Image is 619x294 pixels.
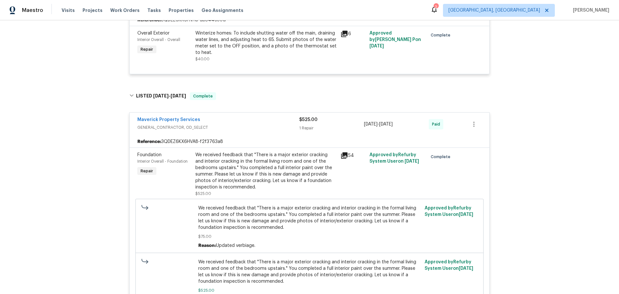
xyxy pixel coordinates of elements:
[137,159,188,163] span: Interior Overall - Foundation
[198,205,421,231] span: We received feedback that "There is a major exterior cracking and interior cracking in the formal...
[379,122,393,127] span: [DATE]
[62,7,75,14] span: Visits
[195,30,337,56] div: Winterize homes: To include shutting water off the main, draining water lines, and adjusting heat...
[425,206,473,217] span: Approved by Refurby System User on
[405,159,419,164] span: [DATE]
[369,31,421,48] span: Approved by [PERSON_NAME] P on
[191,93,215,99] span: Complete
[340,152,366,159] div: 54
[198,243,216,248] span: Reason:
[364,121,393,127] span: -
[110,7,140,14] span: Work Orders
[369,153,419,164] span: Approved by Refurby System User on
[198,233,421,240] span: $75.00
[425,260,473,271] span: Approved by Refurby System User on
[201,7,243,14] span: Geo Assignments
[198,259,421,285] span: We received feedback that "There is a major exterior cracking and interior cracking in the formal...
[137,38,180,42] span: Interior Overall - Overall
[195,57,210,61] span: $40.00
[153,94,169,98] span: [DATE]
[138,168,156,174] span: Repair
[137,117,200,122] a: Maverick Property Services
[198,287,421,294] span: $525.00
[138,46,156,53] span: Repair
[127,86,492,106] div: LISTED [DATE]-[DATE]Complete
[432,121,443,127] span: Paid
[137,124,299,131] span: GENERAL_CONTRACTOR, OD_SELECT
[459,212,473,217] span: [DATE]
[169,7,194,14] span: Properties
[195,192,211,196] span: $525.00
[369,44,384,48] span: [DATE]
[22,7,43,14] span: Maestro
[570,7,609,14] span: [PERSON_NAME]
[299,117,318,122] span: $525.00
[130,136,489,147] div: 3QDEZ6KX6HVA8-f2f3763a8
[137,31,170,35] span: Overall Exterior
[136,92,186,100] h6: LISTED
[195,152,337,190] div: We received feedback that "There is a major exterior cracking and interior cracking in the formal...
[147,8,161,13] span: Tasks
[299,125,364,131] div: 1 Repair
[364,122,378,127] span: [DATE]
[137,153,162,157] span: Foundation
[431,154,453,160] span: Complete
[448,7,540,14] span: [GEOGRAPHIC_DATA], [GEOGRAPHIC_DATA]
[459,266,473,271] span: [DATE]
[137,138,161,145] b: Reference:
[216,243,255,248] span: Updated verbiage.
[153,94,186,98] span: -
[83,7,103,14] span: Projects
[431,32,453,38] span: Complete
[434,4,438,10] div: 2
[171,94,186,98] span: [DATE]
[340,30,366,38] div: 6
